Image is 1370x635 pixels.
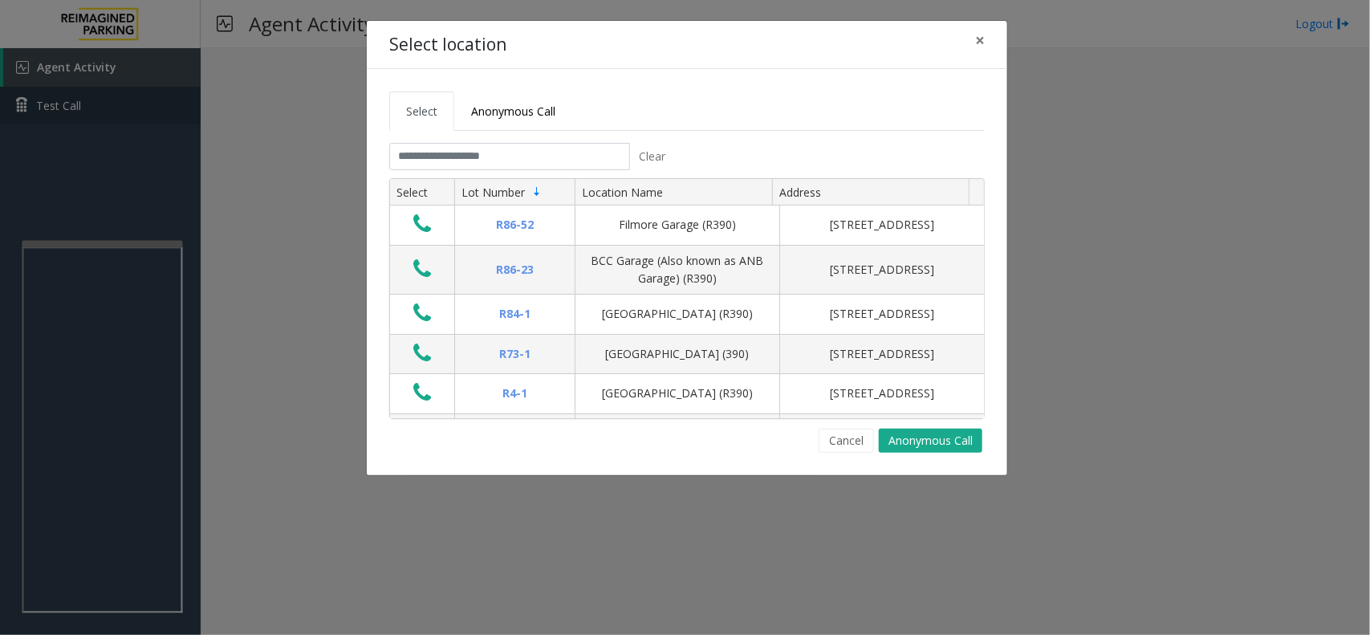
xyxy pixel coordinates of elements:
div: [STREET_ADDRESS] [790,216,974,234]
button: Clear [630,143,675,170]
span: × [975,29,985,51]
div: R4-1 [465,385,565,402]
span: Lot Number [461,185,525,200]
div: R84-1 [465,305,565,323]
span: Sortable [531,185,543,198]
button: Anonymous Call [879,429,982,453]
div: [GEOGRAPHIC_DATA] (R390) [585,385,770,402]
div: R86-23 [465,261,565,279]
div: [STREET_ADDRESS] [790,261,974,279]
button: Close [964,21,996,60]
div: [STREET_ADDRESS] [790,385,974,402]
div: Data table [390,179,984,418]
span: Select [406,104,437,119]
div: R73-1 [465,345,565,363]
span: Address [779,185,821,200]
span: Anonymous Call [471,104,555,119]
div: R86-52 [465,216,565,234]
th: Select [390,179,454,206]
ul: Tabs [389,92,985,131]
div: BCC Garage (Also known as ANB Garage) (R390) [585,252,770,288]
div: Filmore Garage (R390) [585,216,770,234]
h4: Select location [389,32,506,58]
div: [GEOGRAPHIC_DATA] (390) [585,345,770,363]
div: [STREET_ADDRESS] [790,345,974,363]
div: [STREET_ADDRESS] [790,305,974,323]
span: Location Name [582,185,663,200]
div: [GEOGRAPHIC_DATA] (R390) [585,305,770,323]
button: Cancel [819,429,874,453]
